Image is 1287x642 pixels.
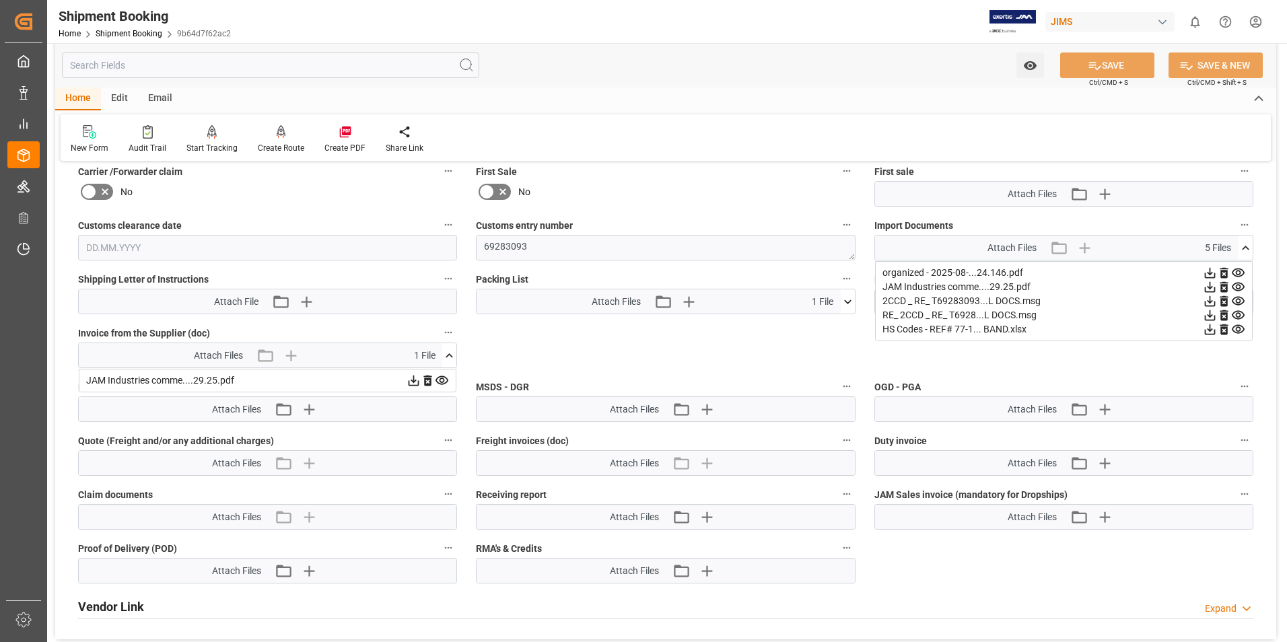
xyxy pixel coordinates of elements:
[440,539,457,557] button: Proof of Delivery (POD)
[62,52,479,78] input: Search Fields
[476,542,542,556] span: RMA's & Credits
[1169,52,1263,78] button: SAVE & NEW
[1236,485,1253,503] button: JAM Sales invoice (mandatory for Dropships)
[1016,52,1044,78] button: open menu
[476,434,569,448] span: Freight invoices (doc)
[874,273,1046,287] span: Master [PERSON_NAME] of Lading (doc)
[610,564,659,578] span: Attach Files
[1089,77,1128,87] span: Ctrl/CMD + S
[874,434,927,448] span: Duty invoice
[86,373,449,388] div: JAM Industries comme....29.25.pdf
[78,326,210,341] span: Invoice from the Supplier (doc)
[414,349,436,363] span: 1 File
[1236,431,1253,449] button: Duty invoice
[78,235,457,260] input: DD.MM.YYYY
[440,162,457,180] button: Carrier /Forwarder claim
[476,273,528,287] span: Packing List
[59,6,231,26] div: Shipment Booking
[194,349,243,363] span: Attach Files
[838,539,856,557] button: RMA's & Credits
[324,142,366,154] div: Create PDF
[874,165,914,179] span: First sale
[1187,77,1247,87] span: Ctrl/CMD + Shift + S
[214,295,258,309] span: Attach File
[440,431,457,449] button: Quote (Freight and/or any additional charges)
[129,142,166,154] div: Audit Trail
[874,380,921,394] span: OGD - PGA
[78,273,209,287] span: Shipping Letter of Instructions
[610,510,659,524] span: Attach Files
[518,185,530,199] span: No
[1008,402,1057,417] span: Attach Files
[78,219,182,233] span: Customs clearance date
[812,295,833,309] span: 1 File
[78,488,153,502] span: Claim documents
[1210,7,1241,37] button: Help Center
[1236,162,1253,180] button: First sale
[1008,187,1057,201] span: Attach Files
[838,431,856,449] button: Freight invoices (doc)
[71,142,108,154] div: New Form
[1236,216,1253,234] button: Import Documents
[838,162,856,180] button: First Sale
[882,322,1245,336] div: HS Codes - REF# 77-1... BAND.xlsx
[882,280,1245,294] div: JAM Industries comme....29.25.pdf
[1008,456,1057,470] span: Attach Files
[838,216,856,234] button: Customs entry number
[476,165,517,179] span: First Sale
[138,87,182,110] div: Email
[78,165,182,179] span: Carrier /Forwarder claim
[212,456,261,470] span: Attach Files
[120,185,133,199] span: No
[610,402,659,417] span: Attach Files
[476,219,573,233] span: Customs entry number
[101,87,138,110] div: Edit
[989,10,1036,34] img: Exertis%20JAM%20-%20Email%20Logo.jpg_1722504956.jpg
[882,266,1245,280] div: organized - 2025-08-...24.146.pdf
[78,598,144,616] h2: Vendor Link
[78,542,177,556] span: Proof of Delivery (POD)
[1008,510,1057,524] span: Attach Files
[440,485,457,503] button: Claim documents
[882,294,1245,308] div: 2CCD _ RE_ T69283093...L DOCS.msg
[186,142,238,154] div: Start Tracking
[258,142,304,154] div: Create Route
[212,402,261,417] span: Attach Files
[610,456,659,470] span: Attach Files
[1205,241,1231,255] span: 5 Files
[882,308,1245,322] div: RE_ 2CCD _ RE_ T6928...L DOCS.msg
[874,488,1068,502] span: JAM Sales invoice (mandatory for Dropships)
[55,87,101,110] div: Home
[1060,52,1154,78] button: SAVE
[1045,12,1175,32] div: JIMS
[592,295,641,309] span: Attach Files
[78,380,153,394] span: Preferential tariff
[838,270,856,287] button: Packing List
[1180,7,1210,37] button: show 0 new notifications
[987,241,1037,255] span: Attach Files
[476,380,529,394] span: MSDS - DGR
[59,29,81,38] a: Home
[1205,602,1237,616] div: Expand
[212,564,261,578] span: Attach Files
[476,235,855,260] textarea: 69283093
[874,219,953,233] span: Import Documents
[96,29,162,38] a: Shipment Booking
[1045,9,1180,34] button: JIMS
[838,378,856,395] button: MSDS - DGR
[1236,378,1253,395] button: OGD - PGA
[440,216,457,234] button: Customs clearance date
[212,510,261,524] span: Attach Files
[838,485,856,503] button: Receiving report
[386,142,423,154] div: Share Link
[476,488,547,502] span: Receiving report
[440,270,457,287] button: Shipping Letter of Instructions
[78,434,274,448] span: Quote (Freight and/or any additional charges)
[440,324,457,341] button: Invoice from the Supplier (doc)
